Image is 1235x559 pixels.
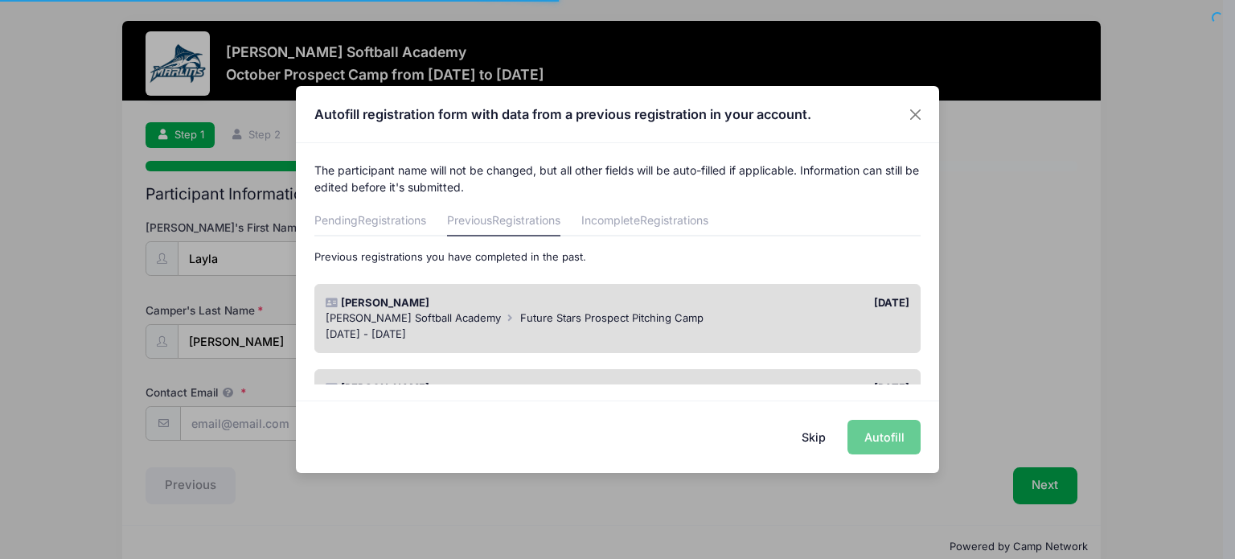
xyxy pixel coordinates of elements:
p: Previous registrations you have completed in the past. [314,249,921,265]
button: Close [901,100,930,129]
div: [DATE] - [DATE] [326,327,910,343]
span: [PERSON_NAME] Softball Academy [326,311,501,324]
span: Future Stars Prospect Pitching Camp [520,311,704,324]
div: [DATE] [617,295,917,311]
span: Registrations [640,213,708,227]
span: Registrations [492,213,560,227]
div: [PERSON_NAME] [318,295,617,311]
a: Incomplete [581,208,708,236]
div: [PERSON_NAME] [318,380,617,397]
h4: Autofill registration form with data from a previous registration in your account. [314,105,811,124]
a: Previous [447,208,560,236]
span: Registrations [358,213,426,227]
button: Skip [786,420,843,454]
p: The participant name will not be changed, but all other fields will be auto-filled if applicable.... [314,162,921,195]
a: Pending [314,208,426,236]
div: [DATE] [617,380,917,397]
